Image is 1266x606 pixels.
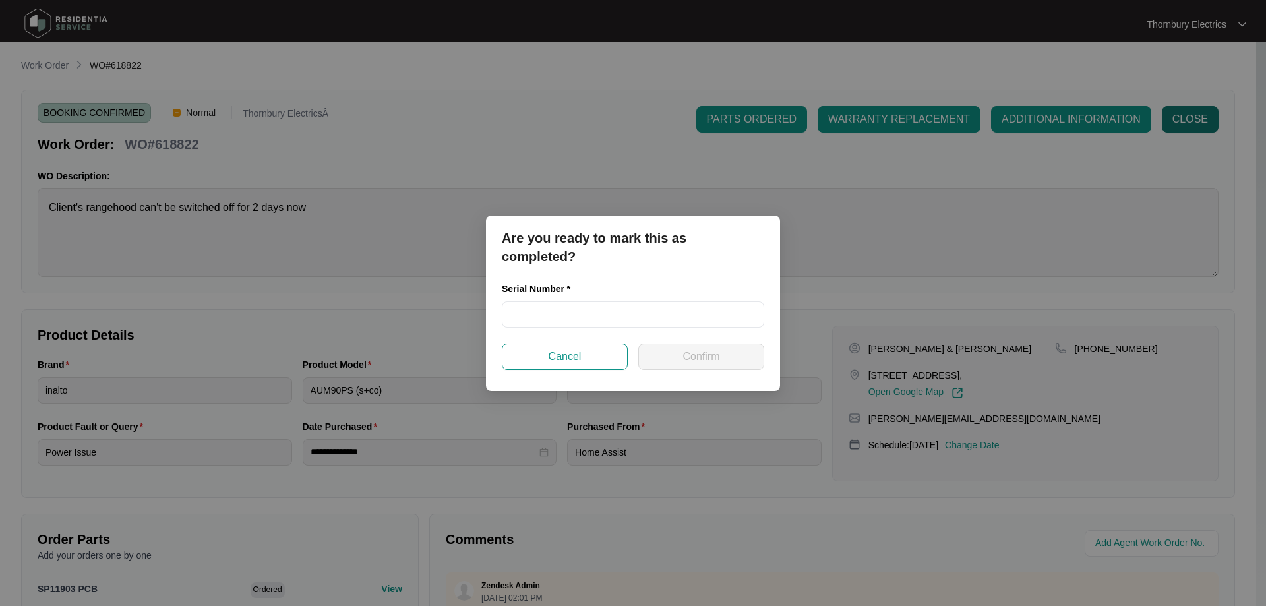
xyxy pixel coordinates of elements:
p: completed? [502,247,764,266]
label: Serial Number * [502,282,580,295]
p: Are you ready to mark this as [502,229,764,247]
span: Cancel [549,349,582,365]
button: Confirm [638,344,764,370]
button: Cancel [502,344,628,370]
